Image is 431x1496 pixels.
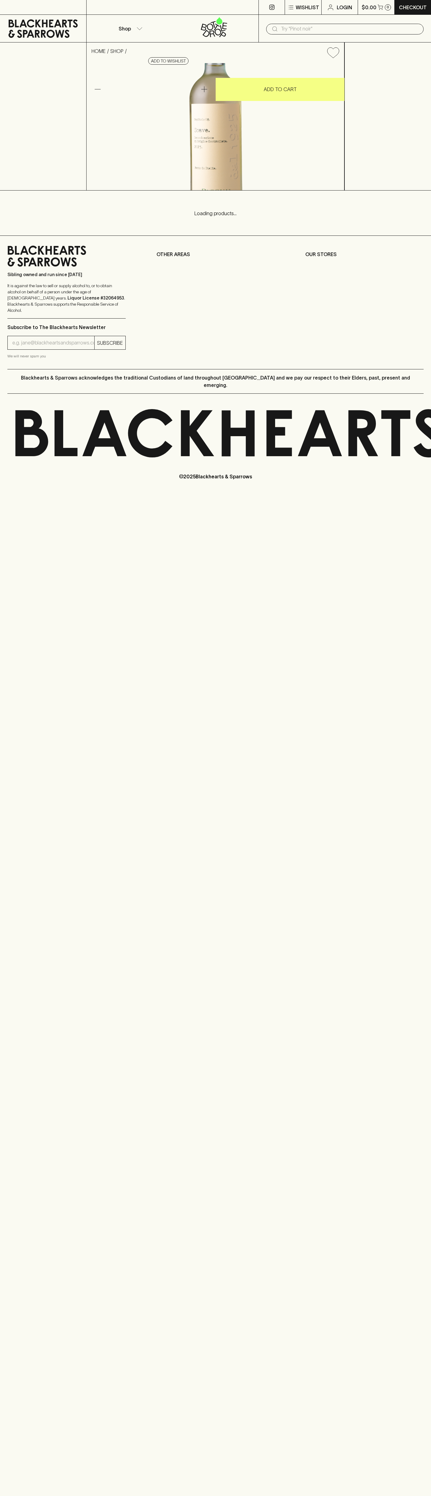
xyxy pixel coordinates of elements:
p: 0 [387,6,389,9]
p: Shop [119,25,131,32]
p: ⠀ [87,4,92,11]
p: OUR STORES [305,251,424,258]
p: Loading products... [6,210,425,217]
p: Blackhearts & Sparrows acknowledges the traditional Custodians of land throughout [GEOGRAPHIC_DAT... [12,374,419,389]
input: Try "Pinot noir" [281,24,419,34]
strong: Liquor License #32064953 [67,296,124,300]
button: ADD TO CART [216,78,344,101]
button: Shop [87,15,173,42]
p: Subscribe to The Blackhearts Newsletter [7,324,126,331]
button: SUBSCRIBE [95,336,125,349]
p: It is against the law to sell or supply alcohol to, or to obtain alcohol on behalf of a person un... [7,283,126,313]
input: e.g. jane@blackheartsandsparrows.com.au [12,338,94,348]
a: HOME [91,48,106,54]
p: OTHER AREAS [157,251,275,258]
p: Sibling owned and run since [DATE] [7,271,126,278]
p: SUBSCRIBE [97,339,123,347]
p: Wishlist [296,4,319,11]
button: Add to wishlist [148,57,189,65]
p: Checkout [399,4,427,11]
p: $0.00 [362,4,376,11]
p: Login [337,4,352,11]
img: 39742.png [87,63,344,190]
a: SHOP [110,48,124,54]
p: We will never spam you [7,353,126,359]
button: Add to wishlist [325,45,342,61]
p: ADD TO CART [264,86,297,93]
